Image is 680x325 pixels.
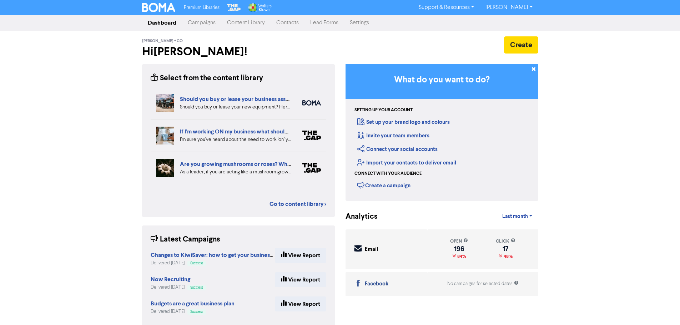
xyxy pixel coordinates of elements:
[357,132,429,139] a: Invite your team members
[302,163,321,173] img: thegap
[151,276,190,283] strong: Now Recruiting
[365,245,378,254] div: Email
[151,260,275,266] div: Delivered [DATE]
[456,254,466,259] span: 84%
[504,36,538,54] button: Create
[142,16,182,30] a: Dashboard
[142,39,183,44] span: [PERSON_NAME] + Co
[151,308,235,315] div: Delivered [DATE]
[357,146,438,153] a: Connect your social accounts
[450,246,468,252] div: 196
[447,280,519,287] div: No campaigns for selected dates
[190,286,203,289] span: Success
[151,284,206,291] div: Delivered [DATE]
[354,107,413,113] div: Setting up your account
[190,261,203,265] span: Success
[142,45,335,59] h2: Hi [PERSON_NAME] !
[354,171,422,177] div: Connect with your audience
[302,100,321,106] img: boma_accounting
[304,16,344,30] a: Lead Forms
[180,96,296,103] a: Should you buy or lease your business assets?
[180,128,317,135] a: If I’m working ON my business what should I be doing?
[151,253,288,258] a: Changes to KiwiSaver: how to get your business ready
[247,3,272,12] img: Wolters Kluwer
[344,16,375,30] a: Settings
[151,252,288,259] strong: Changes to KiwiSaver: how to get your business ready
[302,131,321,140] img: thegap
[496,246,515,252] div: 17
[275,272,326,287] a: View Report
[182,16,221,30] a: Campaigns
[496,238,515,245] div: click
[190,310,203,314] span: Success
[346,64,538,201] div: Getting Started in BOMA
[497,209,538,224] a: Last month
[151,301,235,307] a: Budgets are a great business plan
[151,277,190,283] a: Now Recruiting
[357,159,456,166] a: Import your contacts to deliver email
[142,3,176,12] img: BOMA Logo
[502,213,528,220] span: Last month
[151,234,220,245] div: Latest Campaigns
[275,296,326,311] a: View Report
[180,168,292,176] div: As a leader, if you are acting like a mushroom grower you’re unlikely to have a clear plan yourse...
[365,280,388,288] div: Facebook
[480,2,538,13] a: [PERSON_NAME]
[226,3,242,12] img: The Gap
[644,291,680,325] iframe: Chat Widget
[502,254,513,259] span: 48%
[275,248,326,263] a: View Report
[270,200,326,208] a: Go to content library >
[356,75,528,85] h3: What do you want to do?
[180,136,292,143] div: I’m sure you’ve heard about the need to work ‘on’ your business as well as working ‘in’ your busi...
[271,16,304,30] a: Contacts
[180,103,292,111] div: Should you buy or lease your new equipment? Here are some pros and cons of each. We also can revi...
[357,119,450,126] a: Set up your brand logo and colours
[180,161,405,168] a: Are you growing mushrooms or roses? Why you should lead like a gardener, not a grower
[221,16,271,30] a: Content Library
[184,5,220,10] span: Premium Libraries:
[450,238,468,245] div: open
[151,300,235,307] strong: Budgets are a great business plan
[413,2,480,13] a: Support & Resources
[346,211,369,222] div: Analytics
[151,73,263,84] div: Select from the content library
[357,180,410,191] div: Create a campaign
